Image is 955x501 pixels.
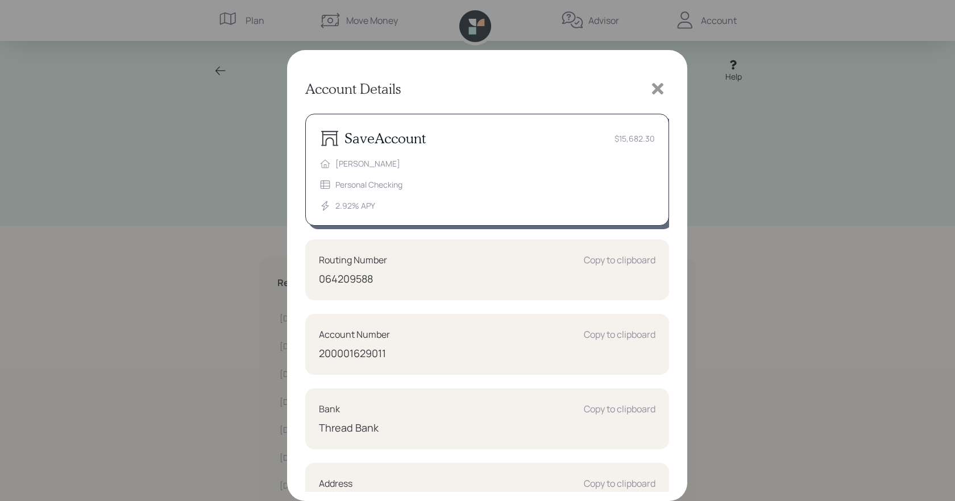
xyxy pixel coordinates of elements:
div: Copy to clipboard [584,253,655,267]
div: 2.92 % APY [335,200,375,212]
div: Thread Bank [319,420,655,436]
div: Account Number [319,328,390,341]
div: $15,682.30 [614,133,655,144]
div: Copy to clipboard [584,402,655,416]
div: Copy to clipboard [584,328,655,341]
div: Copy to clipboard [584,477,655,490]
div: Bank [319,402,340,416]
div: Personal Checking [335,179,402,191]
div: 064209588 [319,271,655,287]
h3: Save Account [344,130,426,147]
h3: Account Details [305,81,401,97]
div: Address [319,477,352,490]
div: [PERSON_NAME] [335,158,400,169]
div: Routing Number [319,253,387,267]
div: 200001629011 [319,346,655,361]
